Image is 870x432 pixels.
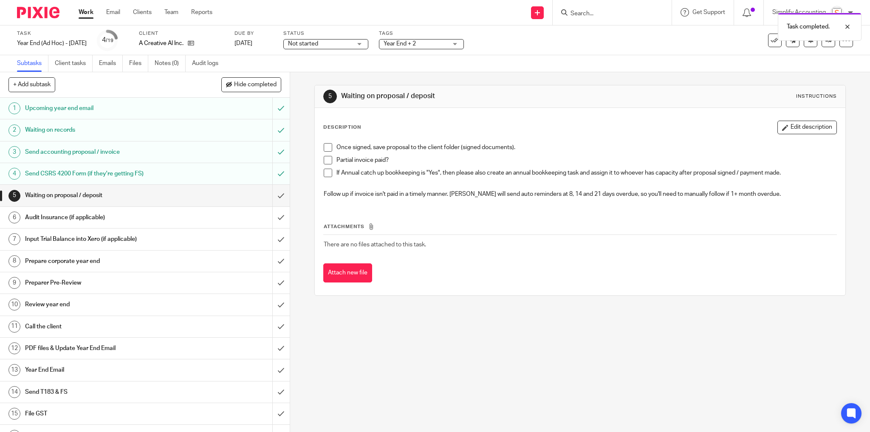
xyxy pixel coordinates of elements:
h1: Waiting on proposal / deposit [25,189,184,202]
img: Pixie [17,7,59,18]
h1: Preparer Pre-Review [25,277,184,289]
h1: Send T183 & FS [25,386,184,398]
button: Edit description [777,121,837,134]
h1: PDF files & Update Year End Email [25,342,184,355]
label: Task [17,30,87,37]
div: 9 [8,277,20,289]
span: Year End + 2 [384,41,416,47]
div: 10 [8,299,20,311]
h1: Send CSRS 4200 Form (if they're getting FS) [25,167,184,180]
p: Task completed. [787,23,830,31]
div: 8 [8,255,20,267]
h1: Upcoming year end email [25,102,184,115]
h1: Audit Insurance (if applicable) [25,211,184,224]
button: Hide completed [221,77,281,92]
h1: Waiting on proposal / deposit [341,92,598,101]
label: Client [139,30,224,37]
a: Subtasks [17,55,48,72]
button: Attach new file [323,263,372,282]
small: /19 [106,38,113,43]
h1: Send accounting proposal / invoice [25,146,184,158]
div: 1 [8,102,20,114]
a: Email [106,8,120,17]
a: Clients [133,8,152,17]
img: Screenshot%202023-11-29%20141159.png [830,6,844,20]
label: Status [283,30,368,37]
div: 12 [8,342,20,354]
div: 6 [8,212,20,223]
div: 5 [8,190,20,202]
div: 3 [8,146,20,158]
div: 7 [8,233,20,245]
h1: Input Trial Balance into Xero (if applicable) [25,233,184,246]
div: Instructions [796,93,837,100]
span: [DATE] [234,40,252,46]
div: 2 [8,124,20,136]
div: 15 [8,408,20,420]
div: 13 [8,364,20,376]
label: Due by [234,30,273,37]
h1: Review year end [25,298,184,311]
a: Files [129,55,148,72]
h1: File GST [25,407,184,420]
span: Attachments [324,224,364,229]
span: Hide completed [234,82,277,88]
a: Team [164,8,178,17]
a: Notes (0) [155,55,186,72]
p: Follow up if invoice isn't paid in a timely manner. [PERSON_NAME] will send auto reminders at 8, ... [324,190,837,198]
p: A Creative Al Inc. [139,39,184,48]
div: 5 [323,90,337,103]
a: Work [79,8,93,17]
p: If Annual catch up bookkeeping is "Yes", then please also create an annual bookkeeping task and a... [336,169,837,177]
h1: Waiting on records [25,124,184,136]
div: 4 [102,35,113,45]
button: + Add subtask [8,77,55,92]
span: Not started [288,41,318,47]
div: Year End (Ad Hoc) - July 2025 [17,39,87,48]
p: Description [323,124,361,131]
a: Audit logs [192,55,225,72]
div: 11 [8,321,20,333]
h1: Prepare corporate year end [25,255,184,268]
a: Emails [99,55,123,72]
span: There are no files attached to this task. [324,242,426,248]
p: Once signed, save proposal to the client folder (signed documents). [336,143,837,152]
label: Tags [379,30,464,37]
div: Year End (Ad Hoc) - [DATE] [17,39,87,48]
div: 4 [8,168,20,180]
h1: Year End Email [25,364,184,376]
h1: Call the client [25,320,184,333]
a: Client tasks [55,55,93,72]
div: 14 [8,386,20,398]
p: Partial invoice paid? [336,156,837,164]
a: Reports [191,8,212,17]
